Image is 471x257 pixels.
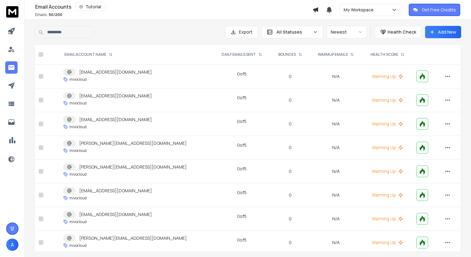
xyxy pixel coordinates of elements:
[309,136,362,160] td: N/A
[309,231,362,255] td: N/A
[375,26,421,38] button: Health Check
[6,239,18,251] button: A
[79,164,187,170] p: [PERSON_NAME][EMAIL_ADDRESS][DOMAIN_NAME]
[79,116,152,123] p: [EMAIL_ADDRESS][DOMAIN_NAME]
[274,216,305,222] p: 0
[366,97,409,103] p: Warming Up
[69,124,87,129] p: mivocloud
[79,235,187,241] p: [PERSON_NAME][EMAIL_ADDRESS][DOMAIN_NAME]
[366,121,409,127] p: Warming Up
[309,183,362,207] td: N/A
[69,172,87,177] p: mivocloud
[276,29,310,35] p: All Statuses
[79,93,152,99] p: [EMAIL_ADDRESS][DOMAIN_NAME]
[69,243,87,248] p: mivocloud
[64,52,113,57] div: EMAIL ACCOUNT NAME
[327,26,367,38] button: Newest
[425,26,461,38] button: Add New
[237,237,247,243] div: 0 of 5
[274,73,305,80] p: 0
[237,118,247,124] div: 0 of 5
[69,101,87,106] p: mivocloud
[409,4,460,16] button: Get Free Credits
[278,52,296,57] p: BOUNCES
[237,190,247,196] div: 0 of 5
[366,239,409,246] p: Warming Up
[79,69,152,75] p: [EMAIL_ADDRESS][DOMAIN_NAME]
[35,2,313,11] div: Email Accounts
[366,168,409,174] p: Warming Up
[79,140,187,146] p: [PERSON_NAME][EMAIL_ADDRESS][DOMAIN_NAME]
[49,12,62,17] span: 50 / 200
[69,77,87,82] p: mivocloud
[366,145,409,151] p: Warming Up
[274,145,305,151] p: 0
[75,2,105,11] button: Tutorial
[237,71,247,77] div: 0 of 5
[274,239,305,246] p: 0
[371,52,398,57] p: HEALTH SCORE
[309,160,362,183] td: N/A
[274,168,305,174] p: 0
[69,219,87,224] p: mivocloud
[274,192,305,198] p: 0
[344,7,376,13] p: My Workspace
[69,196,87,201] p: mivocloud
[79,211,152,218] p: [EMAIL_ADDRESS][DOMAIN_NAME]
[69,148,87,153] p: mivocloud
[79,188,152,194] p: [EMAIL_ADDRESS][DOMAIN_NAME]
[237,166,247,172] div: 0 of 5
[309,207,362,231] td: N/A
[35,12,62,17] p: Emails :
[309,88,362,112] td: N/A
[366,216,409,222] p: Warming Up
[274,97,305,103] p: 0
[318,52,348,57] p: WARMUP EMAILS
[225,26,258,38] button: Export
[366,73,409,80] p: Warming Up
[309,112,362,136] td: N/A
[274,121,305,127] p: 0
[387,29,416,35] p: Health Check
[237,95,247,101] div: 0 of 5
[237,213,247,219] div: 0 of 5
[366,192,409,198] p: Warming Up
[222,52,256,57] p: DAILY EMAILS SENT
[309,65,362,88] td: N/A
[237,142,247,148] div: 0 of 5
[422,7,456,13] p: Get Free Credits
